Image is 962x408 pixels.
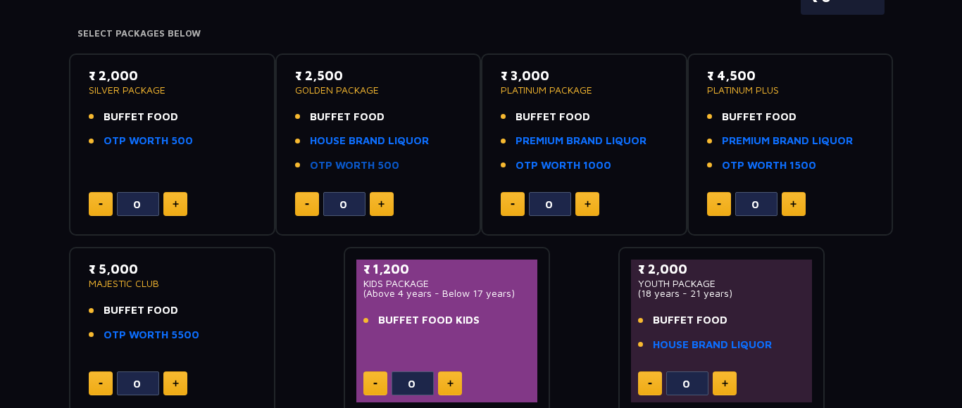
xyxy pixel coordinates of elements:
[89,85,256,95] p: SILVER PACKAGE
[447,380,454,387] img: plus
[707,66,874,85] p: ₹ 4,500
[77,28,885,39] h4: Select Packages Below
[363,260,530,279] p: ₹ 1,200
[501,66,668,85] p: ₹ 3,000
[89,260,256,279] p: ₹ 5,000
[717,203,721,205] img: minus
[638,288,805,298] p: (18 years - 21 years)
[89,66,256,85] p: ₹ 2,000
[89,279,256,288] p: MAJESTIC CLUB
[310,133,429,149] a: HOUSE BRAND LIQUOR
[295,85,462,95] p: GOLDEN PACKAGE
[722,109,797,125] span: BUFFET FOOD
[707,85,874,95] p: PLATINUM PLUS
[648,383,652,385] img: minus
[511,203,515,205] img: minus
[653,337,772,353] a: HOUSE BRAND LIQUOR
[305,203,309,205] img: minus
[173,200,179,208] img: plus
[790,200,797,208] img: plus
[104,302,178,319] span: BUFFET FOOD
[99,383,103,385] img: minus
[516,133,646,149] a: PREMIUM BRAND LIQUOR
[722,380,728,387] img: plus
[363,288,530,298] p: (Above 4 years - Below 17 years)
[638,260,805,279] p: ₹ 2,000
[99,203,103,205] img: minus
[310,109,385,125] span: BUFFET FOOD
[516,158,611,174] a: OTP WORTH 1000
[516,109,590,125] span: BUFFET FOOD
[722,158,816,174] a: OTP WORTH 1500
[104,133,193,149] a: OTP WORTH 500
[378,312,480,329] span: BUFFET FOOD KIDS
[378,200,385,208] img: plus
[373,383,377,385] img: minus
[363,279,530,288] p: KIDS PACKAGE
[310,158,399,174] a: OTP WORTH 500
[501,85,668,95] p: PLATINUM PACKAGE
[104,109,178,125] span: BUFFET FOOD
[722,133,853,149] a: PREMIUM BRAND LIQUOR
[638,279,805,288] p: YOUTH PACKAGE
[585,200,591,208] img: plus
[173,380,179,387] img: plus
[295,66,462,85] p: ₹ 2,500
[653,312,727,329] span: BUFFET FOOD
[104,327,199,343] a: OTP WORTH 5500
